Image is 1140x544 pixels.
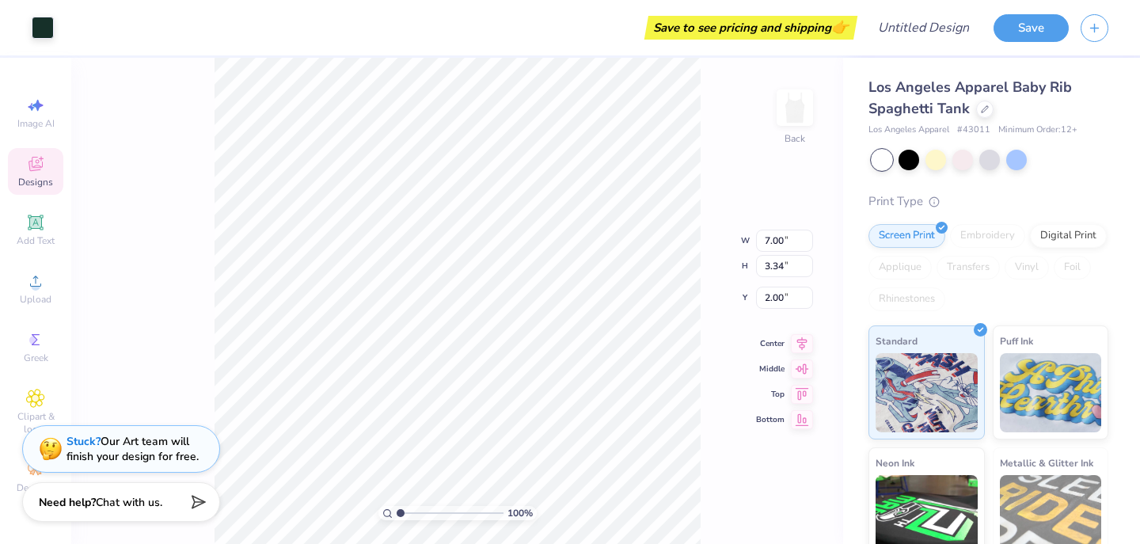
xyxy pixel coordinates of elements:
span: Clipart & logos [8,410,63,436]
div: Digital Print [1030,224,1107,248]
span: Greek [24,352,48,364]
div: Applique [868,256,932,280]
span: Minimum Order: 12 + [998,124,1077,137]
button: Save [994,14,1069,42]
span: 100 % [507,506,533,520]
span: # 43011 [957,124,990,137]
span: Decorate [17,481,55,494]
input: Untitled Design [865,12,982,44]
span: Center [756,338,785,349]
div: Print Type [868,192,1108,211]
div: Save to see pricing and shipping [648,16,853,40]
strong: Need help? [39,495,96,510]
span: Designs [18,176,53,188]
img: Standard [876,353,978,432]
div: Foil [1054,256,1091,280]
span: Neon Ink [876,455,914,471]
div: Embroidery [950,224,1025,248]
div: Our Art team will finish your design for free. [66,434,199,464]
span: Middle [756,363,785,375]
span: Image AI [17,117,55,130]
span: Los Angeles Apparel [868,124,949,137]
div: Vinyl [1005,256,1049,280]
strong: Stuck? [66,434,101,449]
span: Metallic & Glitter Ink [1000,455,1093,471]
img: Puff Ink [1000,353,1102,432]
span: Standard [876,333,918,349]
span: Chat with us. [96,495,162,510]
div: Back [785,131,805,146]
span: Upload [20,293,51,306]
div: Rhinestones [868,287,945,311]
span: Bottom [756,414,785,425]
span: Puff Ink [1000,333,1033,349]
span: Add Text [17,234,55,247]
span: Top [756,389,785,400]
span: 👉 [831,17,849,36]
span: Los Angeles Apparel Baby Rib Spaghetti Tank [868,78,1072,118]
div: Screen Print [868,224,945,248]
img: Back [779,92,811,124]
div: Transfers [937,256,1000,280]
